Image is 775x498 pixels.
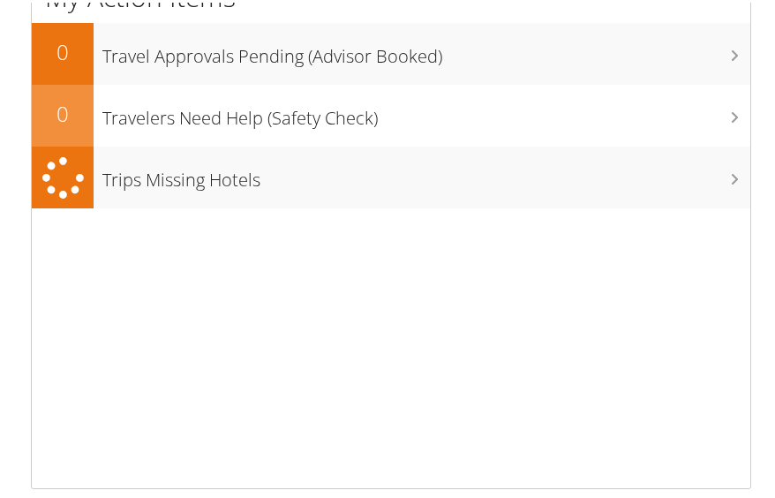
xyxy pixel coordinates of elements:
a: 0Travel Approvals Pending (Advisor Booked) [32,20,750,82]
a: 0Travelers Need Help (Safety Check) [32,82,750,144]
h3: Travelers Need Help (Safety Check) [102,94,750,128]
h3: Travel Approvals Pending (Advisor Booked) [102,33,750,66]
h3: Trips Missing Hotels [102,156,750,190]
a: Trips Missing Hotels [32,144,750,207]
h2: 0 [32,96,94,126]
h2: 0 [32,34,94,64]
